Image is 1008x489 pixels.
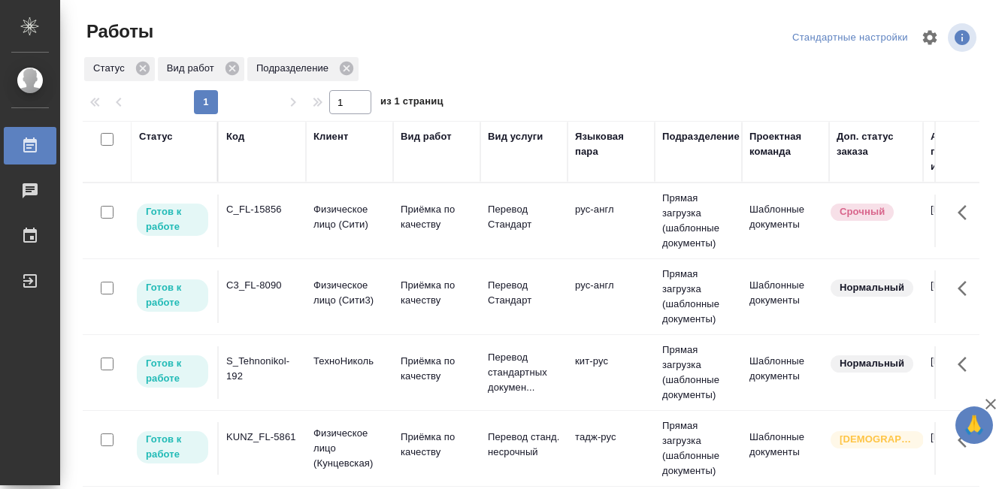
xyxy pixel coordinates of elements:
p: Готов к работе [146,432,199,462]
p: [DEMOGRAPHIC_DATA] [840,432,915,447]
div: Исполнитель может приступить к работе [135,354,210,389]
p: Нормальный [840,356,904,371]
p: Вид работ [167,61,219,76]
div: Вид работ [158,57,244,81]
p: Перевод Стандарт [488,278,560,308]
div: Исполнитель может приступить к работе [135,430,210,465]
p: Физическое лицо (Сити3) [313,278,386,308]
p: Перевод станд. несрочный [488,430,560,460]
td: Шаблонные документы [742,346,829,399]
td: тадж-рус [568,422,655,475]
td: Прямая загрузка (шаблонные документы) [655,183,742,258]
div: Статус [139,129,173,144]
p: Перевод стандартных докумен... [488,350,560,395]
p: Физическое лицо (Кунцевская) [313,426,386,471]
p: Подразделение [256,61,334,76]
span: Настроить таблицу [912,20,948,56]
div: Подразделение [662,129,740,144]
p: Статус [93,61,130,76]
div: Клиент [313,129,348,144]
p: Приёмка по качеству [401,354,473,384]
div: C_FL-15856 [226,202,298,217]
div: Вид работ [401,129,452,144]
p: Готов к работе [146,356,199,386]
div: Автор последнего изменения [931,129,1003,174]
div: KUNZ_FL-5861 [226,430,298,445]
td: Прямая загрузка (шаблонные документы) [655,411,742,486]
div: Код [226,129,244,144]
td: кит-рус [568,346,655,399]
td: Прямая загрузка (шаблонные документы) [655,335,742,410]
button: 🙏 [955,406,993,444]
p: Физическое лицо (Сити) [313,202,386,232]
div: split button [789,26,912,50]
button: Здесь прячутся важные кнопки [949,422,985,458]
span: Посмотреть информацию [948,23,979,52]
p: Перевод Стандарт [488,202,560,232]
td: рус-англ [568,270,655,323]
div: S_Tehnonikol-192 [226,354,298,384]
td: Шаблонные документы [742,422,829,475]
span: 🙏 [961,409,987,441]
td: Шаблонные документы [742,270,829,323]
div: Подразделение [247,57,359,81]
span: из 1 страниц [380,92,443,114]
button: Здесь прячутся важные кнопки [949,195,985,231]
p: Готов к работе [146,280,199,310]
button: Здесь прячутся важные кнопки [949,270,985,306]
span: Работы [83,20,153,44]
td: Прямая загрузка (шаблонные документы) [655,259,742,334]
button: Здесь прячутся важные кнопки [949,346,985,382]
p: ТехноНиколь [313,354,386,369]
div: Проектная команда [749,129,822,159]
p: Срочный [840,204,885,219]
div: Вид услуги [488,129,543,144]
div: Статус [84,57,155,81]
p: Готов к работе [146,204,199,234]
p: Приёмка по качеству [401,202,473,232]
p: Приёмка по качеству [401,278,473,308]
div: Доп. статус заказа [837,129,916,159]
div: C3_FL-8090 [226,278,298,293]
p: Нормальный [840,280,904,295]
p: Приёмка по качеству [401,430,473,460]
div: Исполнитель может приступить к работе [135,202,210,237]
td: Шаблонные документы [742,195,829,247]
div: Языковая пара [575,129,647,159]
div: Исполнитель может приступить к работе [135,278,210,313]
td: рус-англ [568,195,655,247]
